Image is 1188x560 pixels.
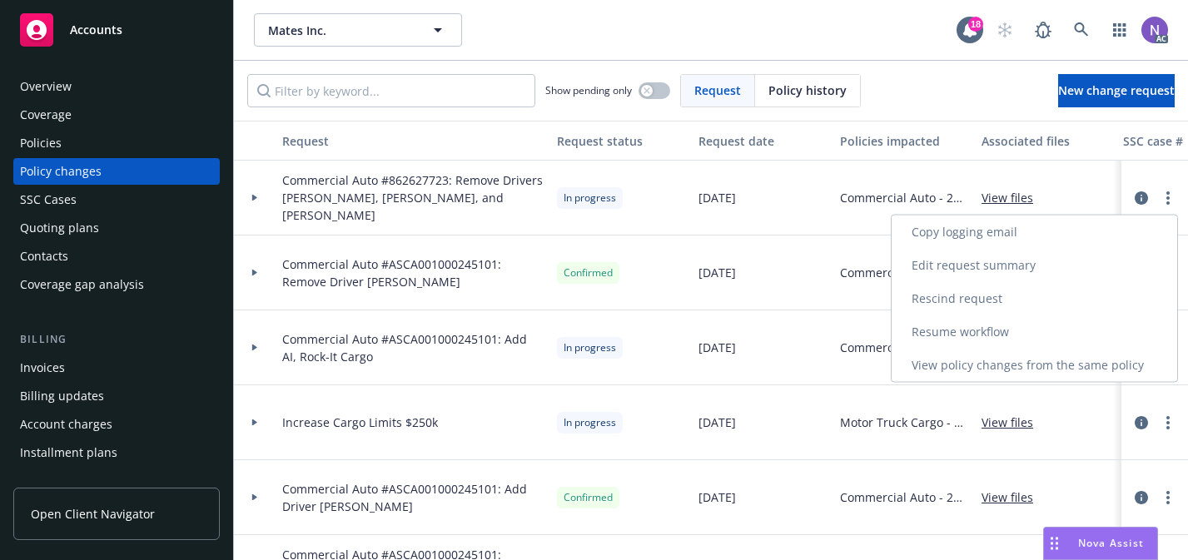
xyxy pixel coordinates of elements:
a: Policies [13,130,220,156]
a: Account charges [13,411,220,438]
a: SSC Cases [13,186,220,213]
span: Increase Cargo Limits $250k [282,414,438,431]
div: Contacts [20,243,68,270]
a: Edit request summary [892,249,1177,282]
input: Filter by keyword... [247,74,535,107]
a: circleInformation [1131,488,1151,508]
a: circleInformation [1131,413,1151,433]
div: Coverage [20,102,72,128]
div: Request date [698,132,827,150]
span: Motor Truck Cargo - 24 25 CARGO [840,414,968,431]
button: Policies impacted [833,121,975,161]
a: Search [1065,13,1098,47]
span: Request [694,82,741,99]
a: Overview [13,73,220,100]
div: Account charges [20,411,112,438]
a: Contacts [13,243,220,270]
span: Accounts [70,23,122,37]
div: Request status [557,132,685,150]
span: Nova Assist [1078,536,1144,550]
button: Request [276,121,550,161]
span: [DATE] [698,264,736,281]
a: Report a Bug [1026,13,1060,47]
span: Confirmed [564,265,613,280]
a: Copy logging email [892,216,1177,249]
span: [DATE] [698,339,736,356]
span: Mates Inc. [268,22,412,39]
div: Overview [20,73,72,100]
span: Commercial Auto - 24 25 AUTO [840,264,968,281]
div: Policies [20,130,62,156]
a: more [1158,413,1178,433]
span: Commercial Auto #ASCA001000245101: Add Driver [PERSON_NAME] [282,480,544,515]
a: Invoices [13,354,220,381]
span: [DATE] [698,414,736,431]
div: Billing [13,331,220,348]
div: Coverage gap analysis [20,271,144,298]
span: Commercial Auto - 24 25 AUTO [840,488,968,506]
div: Toggle Row Expanded [234,161,276,235]
span: Commercial Auto #ASCA001000245101: Add AI, Rock-It Cargo [282,330,544,365]
div: Policies impacted [840,132,968,150]
span: Commercial Auto #862627723: Remove Drivers [PERSON_NAME], [PERSON_NAME], and [PERSON_NAME] [282,171,544,224]
img: photo [1141,17,1168,43]
div: 18 [968,17,983,32]
button: Associated files [975,121,1116,161]
a: View files [982,189,1046,206]
button: Nova Assist [1043,527,1158,560]
a: circleInformation [1131,188,1151,208]
div: Drag to move [1044,528,1065,559]
a: Quoting plans [13,215,220,241]
a: View policy changes from the same policy [892,349,1177,382]
div: Associated files [982,132,1110,150]
div: Toggle Row Expanded [234,460,276,535]
a: Switch app [1103,13,1136,47]
div: Toggle Row Expanded [234,385,276,460]
div: Quoting plans [20,215,99,241]
div: Policy changes [20,158,102,185]
div: Toggle Row Expanded [234,235,276,310]
a: Rescind request [892,282,1177,315]
a: Billing updates [13,383,220,409]
div: SSC Cases [20,186,77,213]
a: Coverage [13,102,220,128]
a: Coverage gap analysis [13,271,220,298]
div: Toggle Row Expanded [234,310,276,385]
span: [DATE] [698,488,736,506]
span: [DATE] [698,189,736,206]
a: more [1158,188,1178,208]
button: Mates Inc. [254,13,462,47]
span: Commercial Auto #ASCA001000245101: Remove Driver [PERSON_NAME] [282,255,544,290]
span: Show pending only [545,83,632,97]
span: New change request [1058,82,1175,98]
span: Confirmed [564,490,613,505]
div: Request [282,132,544,150]
a: View files [982,414,1046,431]
div: Invoices [20,354,65,381]
a: Policy changes [13,158,220,185]
div: Billing updates [20,383,104,409]
span: Commercial Auto - 25 26 Commercial AUTO + CARGO [840,189,968,206]
span: Commercial Auto - 24 25 AUTO [840,339,968,356]
button: Request status [550,121,692,161]
span: In progress [564,340,616,355]
a: New change request [1058,74,1175,107]
a: Accounts [13,7,220,53]
a: more [1158,488,1178,508]
span: In progress [564,191,616,206]
div: Installment plans [20,439,117,466]
a: View files [982,488,1046,506]
a: Installment plans [13,439,220,466]
span: Open Client Navigator [31,505,155,523]
a: Start snowing [988,13,1021,47]
span: In progress [564,415,616,430]
button: Request date [692,121,833,161]
a: Resume workflow [892,315,1177,349]
span: Policy history [768,82,847,99]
